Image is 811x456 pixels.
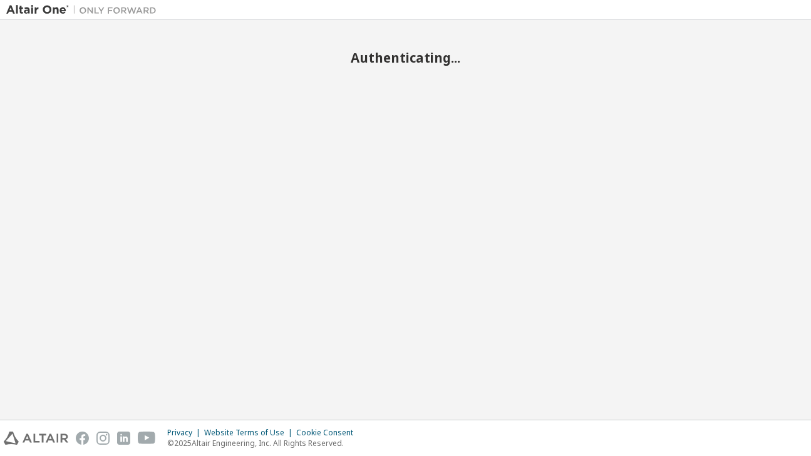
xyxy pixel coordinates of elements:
[76,432,89,445] img: facebook.svg
[6,4,163,16] img: Altair One
[117,432,130,445] img: linkedin.svg
[6,49,805,66] h2: Authenticating...
[138,432,156,445] img: youtube.svg
[167,428,204,438] div: Privacy
[167,438,361,448] p: © 2025 Altair Engineering, Inc. All Rights Reserved.
[4,432,68,445] img: altair_logo.svg
[204,428,296,438] div: Website Terms of Use
[96,432,110,445] img: instagram.svg
[296,428,361,438] div: Cookie Consent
